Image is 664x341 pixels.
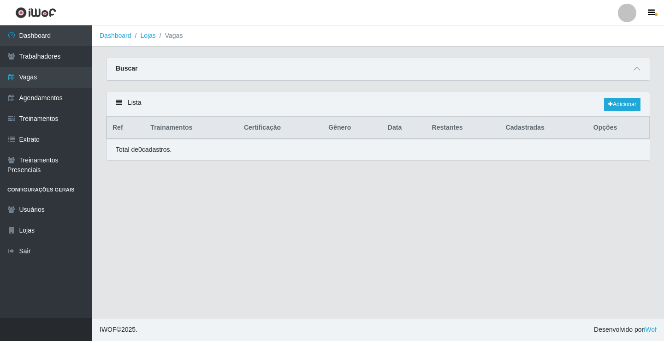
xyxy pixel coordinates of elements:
[140,32,155,39] a: Lojas
[145,117,238,139] th: Trainamentos
[594,325,657,335] span: Desenvolvido por
[238,117,323,139] th: Certificação
[107,92,650,117] div: Lista
[100,32,131,39] a: Dashboard
[323,117,382,139] th: Gênero
[15,7,56,18] img: CoreUI Logo
[427,117,500,139] th: Restantes
[100,325,137,335] span: © 2025 .
[156,31,183,41] li: Vagas
[92,25,664,47] nav: breadcrumb
[604,98,640,111] a: Adicionar
[100,326,117,333] span: IWOF
[644,326,657,333] a: iWof
[382,117,427,139] th: Data
[107,117,145,139] th: Ref
[500,117,588,139] th: Cadastradas
[588,117,650,139] th: Opções
[116,65,137,72] strong: Buscar
[116,145,172,155] p: Total de 0 cadastros.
